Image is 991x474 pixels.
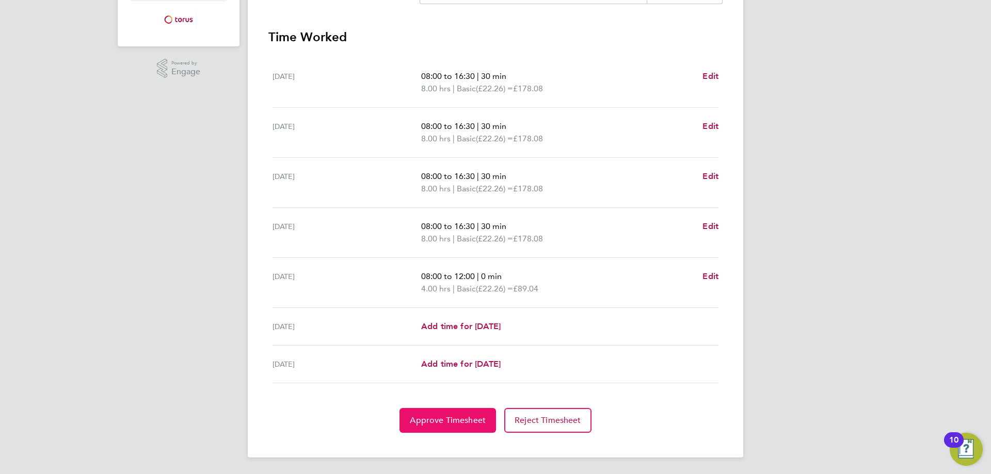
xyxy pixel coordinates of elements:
a: Edit [702,270,718,283]
span: | [477,221,479,231]
a: Go to home page [130,11,227,28]
span: 8.00 hrs [421,134,451,143]
div: [DATE] [273,270,421,295]
span: Edit [702,271,718,281]
span: Edit [702,71,718,81]
button: Reject Timesheet [504,408,592,433]
span: | [453,84,455,93]
button: Open Resource Center, 10 new notifications [950,433,983,466]
a: Edit [702,120,718,133]
span: | [477,271,479,281]
span: | [477,171,479,181]
span: Powered by [171,59,200,68]
a: Add time for [DATE] [421,320,501,333]
img: torus-logo-retina.png [161,11,197,28]
span: 08:00 to 16:30 [421,171,475,181]
span: | [453,284,455,293]
span: £178.08 [513,234,543,243]
a: Add time for [DATE] [421,358,501,370]
div: [DATE] [273,170,421,195]
span: (£22.26) = [476,184,513,193]
span: | [453,134,455,143]
span: Add time for [DATE] [421,321,501,331]
span: £89.04 [513,284,538,293]
button: Approve Timesheet [399,408,496,433]
div: [DATE] [273,220,421,245]
span: £178.08 [513,84,543,93]
span: Basic [457,233,476,245]
span: Engage [171,68,200,76]
span: (£22.26) = [476,134,513,143]
span: 30 min [481,121,506,131]
span: 8.00 hrs [421,84,451,93]
span: | [477,71,479,81]
a: Edit [702,70,718,83]
span: 4.00 hrs [421,284,451,293]
span: Approve Timesheet [410,415,486,426]
span: 08:00 to 16:30 [421,121,475,131]
div: [DATE] [273,320,421,333]
span: 08:00 to 12:00 [421,271,475,281]
span: Edit [702,171,718,181]
span: 08:00 to 16:30 [421,221,475,231]
span: | [453,184,455,193]
div: [DATE] [273,120,421,145]
span: Add time for [DATE] [421,359,501,369]
span: 30 min [481,171,506,181]
span: (£22.26) = [476,234,513,243]
div: [DATE] [273,358,421,370]
a: Powered byEngage [157,59,201,78]
span: (£22.26) = [476,284,513,293]
h3: Time Worked [268,29,723,45]
span: Basic [457,283,476,295]
span: | [453,234,455,243]
span: £178.08 [513,134,543,143]
span: (£22.26) = [476,84,513,93]
span: Basic [457,183,476,195]
span: 0 min [481,271,502,281]
span: 8.00 hrs [421,184,451,193]
span: Basic [457,83,476,95]
span: £178.08 [513,184,543,193]
span: Basic [457,133,476,145]
span: Edit [702,121,718,131]
div: 10 [949,440,958,453]
span: 30 min [481,71,506,81]
span: Edit [702,221,718,231]
span: | [477,121,479,131]
a: Edit [702,220,718,233]
span: 8.00 hrs [421,234,451,243]
span: Reject Timesheet [515,415,581,426]
div: [DATE] [273,70,421,95]
span: 08:00 to 16:30 [421,71,475,81]
span: 30 min [481,221,506,231]
a: Edit [702,170,718,183]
